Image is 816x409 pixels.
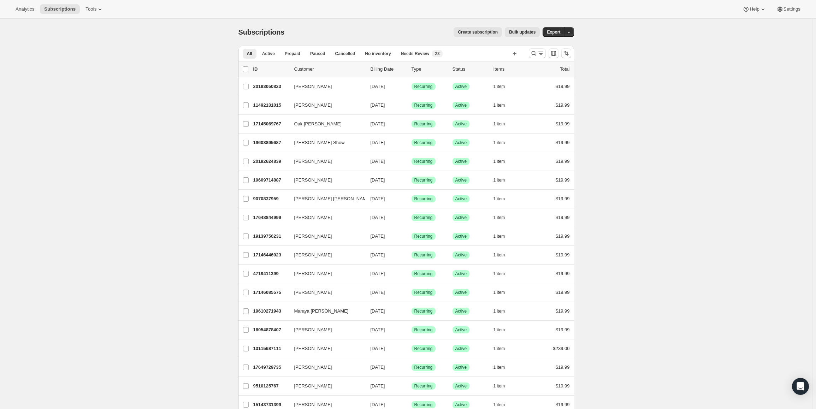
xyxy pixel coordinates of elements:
span: $19.99 [556,177,570,183]
p: 9070837959 [253,195,289,202]
button: 1 item [493,156,513,166]
div: 17649729735[PERSON_NAME][DATE]SuccessRecurringSuccessActive1 item$19.99 [253,362,570,372]
button: 1 item [493,325,513,335]
span: Active [455,327,467,333]
button: Create subscription [454,27,502,37]
p: 17146446023 [253,251,289,259]
span: [PERSON_NAME] [PERSON_NAME] [294,195,371,202]
p: 9510125767 [253,383,289,390]
button: [PERSON_NAME] [290,343,361,354]
button: 1 item [493,119,513,129]
span: 1 item [493,327,505,333]
span: [DATE] [371,290,385,295]
button: 1 item [493,194,513,204]
div: 17146085575[PERSON_NAME][DATE]SuccessRecurringSuccessActive1 item$19.99 [253,288,570,297]
span: Active [455,177,467,183]
p: 15143731399 [253,401,289,408]
span: 1 item [493,252,505,258]
p: ID [253,66,289,73]
div: 19609714887[PERSON_NAME][DATE]SuccessRecurringSuccessActive1 item$19.99 [253,175,570,185]
span: [DATE] [371,346,385,351]
span: [PERSON_NAME] [294,383,332,390]
button: [PERSON_NAME] [290,287,361,298]
button: Create new view [509,49,520,59]
span: [DATE] [371,271,385,276]
span: [DATE] [371,159,385,164]
span: 1 item [493,121,505,127]
p: 13115687111 [253,345,289,352]
button: [PERSON_NAME] [290,380,361,392]
div: 17145069767Oak [PERSON_NAME][DATE]SuccessRecurringSuccessActive1 item$19.99 [253,119,570,129]
span: [PERSON_NAME] [294,401,332,408]
p: 17145069767 [253,120,289,128]
button: [PERSON_NAME] [290,174,361,186]
div: 19610271943Maraya [PERSON_NAME][DATE]SuccessRecurringSuccessActive1 item$19.99 [253,306,570,316]
p: Status [453,66,488,73]
span: No inventory [365,51,391,57]
button: Settings [772,4,805,14]
div: 17648844999[PERSON_NAME][DATE]SuccessRecurringSuccessActive1 item$19.99 [253,213,570,223]
span: 1 item [493,290,505,295]
span: [DATE] [371,327,385,332]
p: 4719411399 [253,270,289,277]
span: Export [547,29,560,35]
span: Active [262,51,275,57]
span: 1 item [493,102,505,108]
span: 1 item [493,383,505,389]
div: 9070837959[PERSON_NAME] [PERSON_NAME][DATE]SuccessRecurringSuccessActive1 item$19.99 [253,194,570,204]
span: Recurring [414,84,433,89]
span: [DATE] [371,233,385,239]
span: Recurring [414,177,433,183]
span: Active [455,159,467,164]
button: Export [543,27,564,37]
p: 19139756231 [253,233,289,240]
span: Paused [310,51,325,57]
button: [PERSON_NAME] [290,81,361,92]
button: 1 item [493,213,513,223]
span: Recurring [414,159,433,164]
span: $19.99 [556,121,570,126]
div: Type [412,66,447,73]
span: Prepaid [285,51,300,57]
span: Active [455,121,467,127]
button: 1 item [493,100,513,110]
span: $19.99 [556,364,570,370]
span: $19.99 [556,383,570,389]
span: [DATE] [371,102,385,108]
p: 19608895687 [253,139,289,146]
span: [DATE] [371,215,385,220]
span: [PERSON_NAME] [294,214,332,221]
button: Bulk updates [505,27,540,37]
p: 19610271943 [253,308,289,315]
button: 1 item [493,381,513,391]
p: 19609714887 [253,177,289,184]
span: 1 item [493,196,505,202]
span: Active [455,290,467,295]
button: 1 item [493,138,513,148]
span: Active [455,308,467,314]
div: Items [493,66,529,73]
button: Search and filter results [529,48,546,58]
span: [DATE] [371,196,385,201]
span: $19.99 [556,252,570,257]
span: 1 item [493,159,505,164]
span: [DATE] [371,84,385,89]
span: Recurring [414,383,433,389]
button: [PERSON_NAME] [290,324,361,336]
button: 1 item [493,250,513,260]
button: Sort the results [561,48,571,58]
span: Active [455,84,467,89]
div: IDCustomerBilling DateTypeStatusItemsTotal [253,66,570,73]
div: 19608895687[PERSON_NAME] Show[DATE]SuccessRecurringSuccessActive1 item$19.99 [253,138,570,148]
span: Recurring [414,140,433,146]
span: Recurring [414,252,433,258]
div: 20192624839[PERSON_NAME][DATE]SuccessRecurringSuccessActive1 item$19.99 [253,156,570,166]
span: [PERSON_NAME] [294,364,332,371]
span: $19.99 [556,402,570,407]
span: Recurring [414,102,433,108]
span: Needs Review [401,51,430,57]
span: Recurring [414,271,433,277]
div: 19139756231[PERSON_NAME][DATE]SuccessRecurringSuccessActive1 item$19.99 [253,231,570,241]
span: $19.99 [556,271,570,276]
span: Active [455,252,467,258]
